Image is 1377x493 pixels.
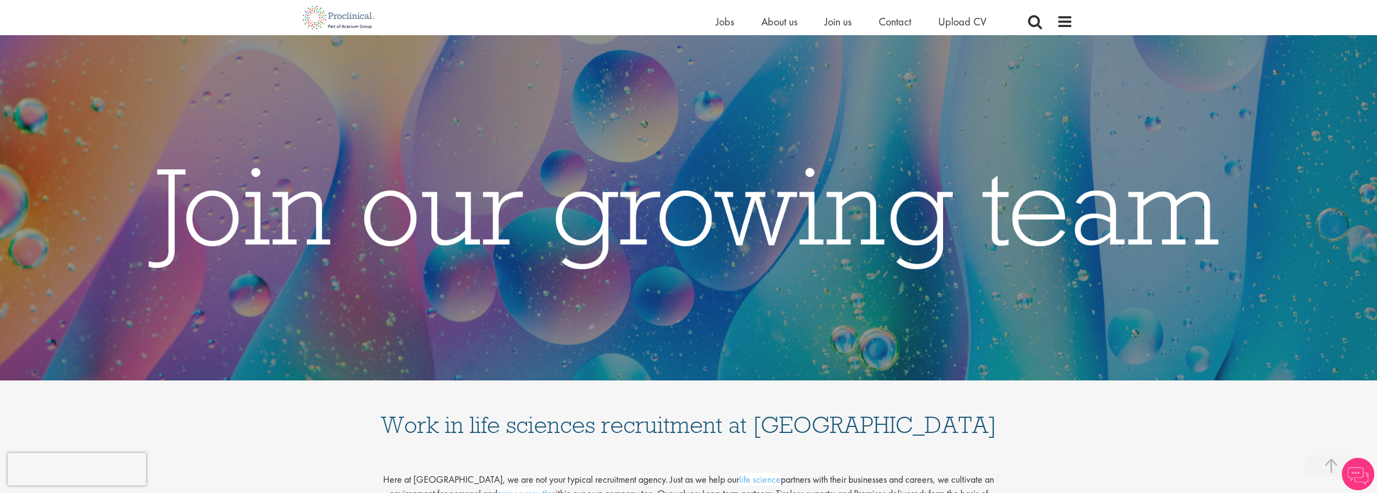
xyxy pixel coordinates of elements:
[879,15,911,29] a: Contact
[1342,458,1374,490] img: Chatbot
[739,473,781,485] a: life science
[716,15,734,29] a: Jobs
[8,453,146,485] iframe: reCAPTCHA
[380,391,997,437] h1: Work in life sciences recruitment at [GEOGRAPHIC_DATA]
[938,15,986,29] a: Upload CV
[825,15,852,29] a: Join us
[761,15,798,29] a: About us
